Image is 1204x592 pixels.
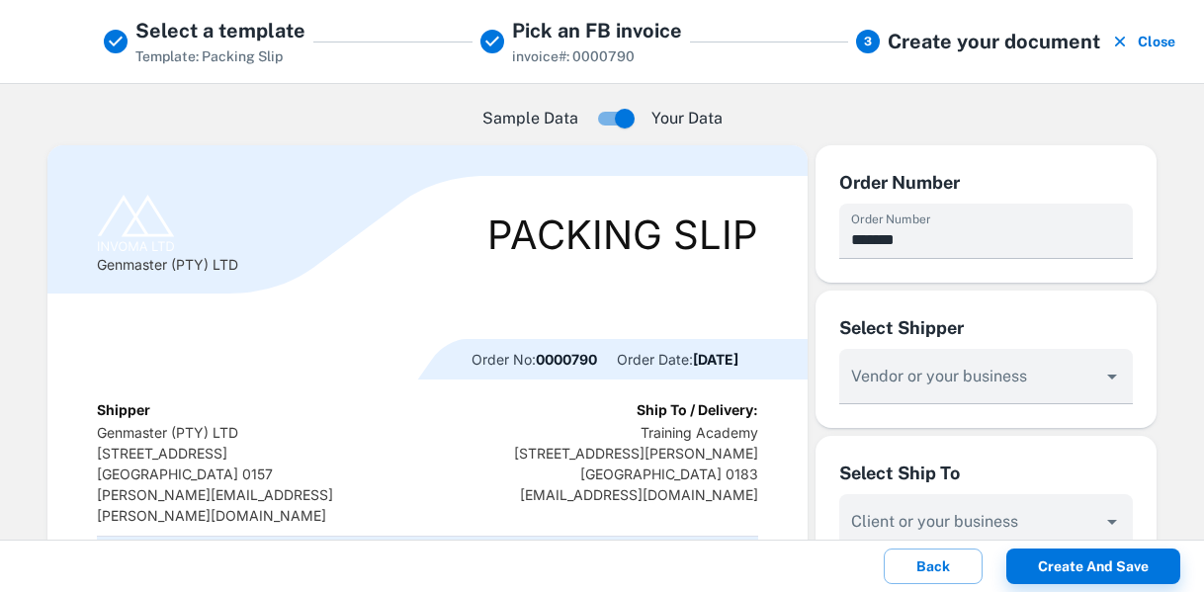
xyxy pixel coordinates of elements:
[1098,363,1126,390] button: Open
[884,549,983,584] button: Back
[97,537,345,578] th: Item
[97,195,175,254] img: Logo
[1006,549,1180,584] button: Create and save
[651,107,723,130] p: Your Data
[1108,16,1180,67] button: Close
[864,35,872,48] text: 3
[839,169,1133,196] div: Order Number
[839,314,1133,341] div: Select Shipper
[851,211,930,227] label: Order Number
[135,48,283,64] span: Template: Packing Slip
[888,27,1100,56] h5: Create your document
[97,422,362,526] p: Genmaster (PTY) LTD [STREET_ADDRESS] [GEOGRAPHIC_DATA] 0157 [PERSON_NAME][EMAIL_ADDRESS][PERSON_N...
[487,215,758,255] div: Packing Slip
[135,16,305,45] h5: Select a template
[675,537,758,578] th: Qty
[512,16,682,45] h5: Pick an FB invoice
[637,401,758,418] b: Ship To / Delivery:
[97,195,238,275] div: Genmaster (PTY) LTD
[1098,508,1126,536] button: Open
[514,422,758,505] p: Training Academy [STREET_ADDRESS][PERSON_NAME] [GEOGRAPHIC_DATA] 0183 [EMAIL_ADDRESS][DOMAIN_NAME]
[839,460,1133,486] div: Select Ship To
[97,401,150,418] b: Shipper
[345,537,676,578] th: Description
[512,48,635,64] span: invoice#: 0000790
[482,107,578,130] p: Sample Data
